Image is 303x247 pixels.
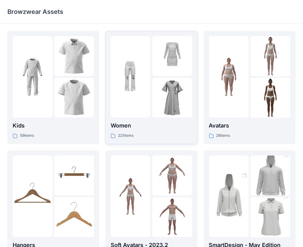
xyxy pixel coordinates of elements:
p: 59 items [20,132,34,139]
p: 221 items [118,132,133,139]
a: folder 1folder 2folder 3Kids59items [7,31,99,144]
img: folder 2 [54,156,94,195]
p: 26 items [216,132,230,139]
img: folder 1 [111,57,150,97]
img: folder 2 [251,146,290,206]
p: Browzwear Assets [7,7,63,16]
img: folder 3 [54,197,94,237]
img: folder 3 [152,78,192,118]
img: folder 3 [251,78,290,118]
img: folder 1 [111,176,150,216]
img: folder 1 [209,166,249,226]
p: Avatars [209,121,290,130]
img: folder 3 [152,197,192,237]
p: Kids [13,121,94,130]
img: folder 3 [54,78,94,118]
img: folder 2 [152,36,192,76]
img: folder 1 [209,57,249,97]
img: folder 2 [152,156,192,195]
p: Women [111,121,192,130]
img: folder 2 [54,36,94,76]
img: folder 1 [13,57,52,97]
img: folder 2 [251,36,290,76]
a: folder 1folder 2folder 3Avatars26items [204,31,296,144]
img: folder 1 [13,176,52,216]
a: folder 1folder 2folder 3Women221items [105,31,197,144]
